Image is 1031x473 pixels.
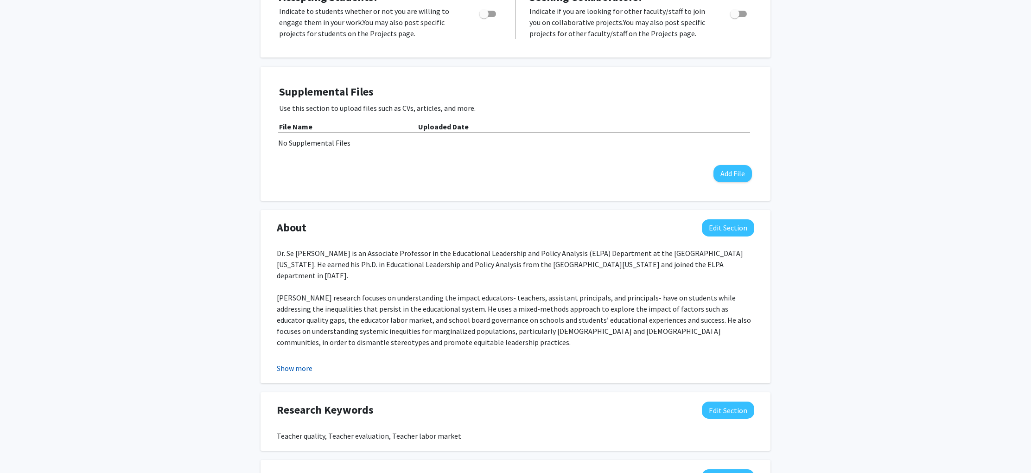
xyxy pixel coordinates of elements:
div: Toggle [726,6,752,19]
iframe: Chat [7,431,39,466]
button: Edit About [702,219,754,236]
p: Use this section to upload files such as CVs, articles, and more. [279,102,752,114]
b: File Name [279,122,312,131]
div: Toggle [476,6,501,19]
h4: Supplemental Files [279,85,752,99]
button: Add File [713,165,752,182]
span: Research Keywords [277,402,374,418]
div: Teacher quality, Teacher evaluation, Teacher labor market [277,430,754,441]
span: About [277,219,306,236]
div: Dr. Se [PERSON_NAME] is an Associate Professor in the Educational Leadership and Policy Analysis ... [277,248,754,392]
button: Edit Research Keywords [702,402,754,419]
p: Indicate if you are looking for other faculty/staff to join you on collaborative projects. You ma... [529,6,713,39]
div: No Supplemental Files [278,137,753,148]
b: Uploaded Date [418,122,469,131]
p: Indicate to students whether or not you are willing to engage them in your work. You may also pos... [279,6,462,39]
button: Show more [277,363,312,374]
